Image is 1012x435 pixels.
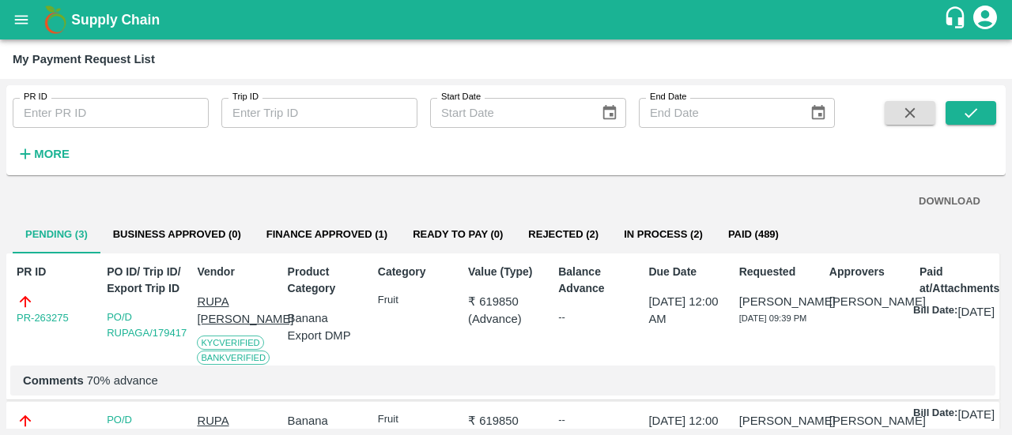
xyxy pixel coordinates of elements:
[913,406,957,423] p: Bill Date:
[943,6,971,34] div: customer-support
[441,91,481,103] label: Start Date
[400,216,515,253] button: Ready To Pay (0)
[558,264,634,297] p: Balance Advance
[971,3,999,36] div: account of current user
[23,374,84,387] b: Comments
[107,311,187,339] a: PO/D RUPAGA/179417
[24,91,47,103] label: PR ID
[197,264,273,280] p: Vendor
[13,49,155,69] div: My Payment Request List
[648,264,724,280] p: Due Date
[558,309,634,325] div: --
[558,412,634,428] div: --
[829,293,905,310] p: [PERSON_NAME]
[913,303,957,321] p: Bill Date:
[803,98,833,128] button: Choose date
[468,412,544,429] p: ₹ 619850
[957,303,995,321] p: [DATE]
[13,216,100,253] button: Pending (3)
[197,336,263,350] span: KYC Verified
[739,412,815,429] p: [PERSON_NAME]
[232,91,259,103] label: Trip ID
[378,412,454,427] p: Fruit
[107,264,183,297] p: PO ID/ Trip ID/ Export Trip ID
[71,12,160,28] b: Supply Chain
[378,293,454,308] p: Fruit
[430,98,588,128] input: Start Date
[378,264,454,280] p: Category
[716,216,791,253] button: Paid (489)
[739,313,807,323] span: [DATE] 09:39 PM
[829,412,905,429] p: [PERSON_NAME]
[13,98,209,128] input: Enter PR ID
[919,264,995,297] p: Paid at/Attachments
[595,98,625,128] button: Choose date
[650,91,686,103] label: End Date
[40,4,71,36] img: logo
[739,264,815,280] p: Requested
[515,216,611,253] button: Rejected (2)
[221,98,417,128] input: Enter Trip ID
[34,148,70,160] strong: More
[17,264,93,280] p: PR ID
[197,293,273,328] p: RUPA [PERSON_NAME]
[468,264,544,280] p: Value (Type)
[912,188,987,216] button: DOWNLOAD
[957,406,995,423] p: [DATE]
[468,293,544,310] p: ₹ 619850
[288,309,364,345] p: Banana Export DMP
[639,98,797,128] input: End Date
[739,293,815,310] p: [PERSON_NAME]
[468,310,544,328] p: ( Advance )
[3,2,40,38] button: open drawer
[611,216,716,253] button: In Process (2)
[17,310,69,326] a: PR-263275
[13,141,74,167] button: More
[100,216,254,253] button: Business Approved (0)
[829,264,905,280] p: Approvers
[648,293,724,328] p: [DATE] 12:00 AM
[254,216,400,253] button: Finance Approved (1)
[197,351,270,365] span: Bank Verified
[288,264,364,297] p: Product Category
[23,372,983,389] p: 70% advance
[71,9,943,31] a: Supply Chain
